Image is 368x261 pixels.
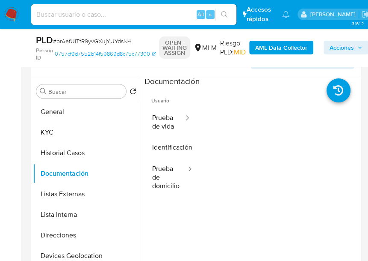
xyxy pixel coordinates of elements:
span: Acciones [330,41,354,54]
b: PLD [36,33,53,47]
p: loui.hernandezrodriguez@mercadolibre.com.mx [310,10,359,18]
span: # prAefUiTtR9yvGXujYUYdsN4 [53,37,131,45]
button: Volver al orden por defecto [130,88,136,97]
button: Lista Interna [33,204,140,225]
span: s [209,10,212,18]
button: Listas Externas [33,184,140,204]
span: Alt [197,10,204,18]
button: Buscar [40,88,47,95]
input: Buscar usuario o caso... [31,9,236,20]
span: MID [234,47,246,57]
a: 0757cf9d7552b14f59869d8c75c77300 [55,47,156,62]
span: Riesgo PLD: [220,39,246,57]
b: AML Data Collector [255,41,307,54]
p: OPEN - WAITING ASSIGN [159,36,190,59]
button: Documentación [33,163,140,184]
button: Historial Casos [33,143,140,163]
div: MLM [194,43,217,53]
input: Buscar [48,88,123,96]
button: General [33,102,140,122]
button: search-icon [215,9,233,21]
button: KYC [33,122,140,143]
span: 3.161.2 [351,20,364,27]
b: Person ID [36,47,53,62]
button: Direcciones [33,225,140,246]
a: Notificaciones [282,11,289,18]
button: AML Data Collector [249,41,313,54]
span: Accesos rápidos [247,5,274,23]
